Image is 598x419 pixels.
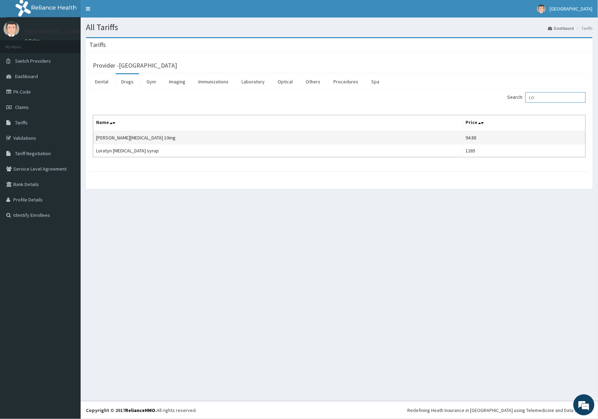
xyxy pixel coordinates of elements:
img: User Image [4,21,19,37]
td: 1265 [463,144,585,157]
a: RelianceHMO [125,407,155,413]
a: Immunizations [193,74,234,89]
a: Gym [141,74,162,89]
span: Claims [15,104,29,110]
a: Spa [366,74,385,89]
a: Online [25,38,41,43]
a: Others [300,74,326,89]
li: Tariffs [575,25,593,31]
th: Price [463,115,585,131]
h3: Provider - [GEOGRAPHIC_DATA] [93,62,177,69]
span: Tariffs [15,119,28,126]
a: Procedures [328,74,364,89]
footer: All rights reserved. [81,401,598,419]
img: d_794563401_company_1708531726252_794563401 [13,35,28,53]
div: Redefining Heath Insurance in [GEOGRAPHIC_DATA] using Telemedicine and Data Science! [407,407,593,414]
a: Optical [272,74,298,89]
span: [GEOGRAPHIC_DATA] [550,6,593,12]
td: 94.88 [463,131,585,144]
td: [PERSON_NAME][MEDICAL_DATA] 10mg [93,131,463,144]
a: Drugs [116,74,139,89]
strong: Copyright © 2017 . [86,407,157,413]
p: [GEOGRAPHIC_DATA] [25,28,82,35]
div: Minimize live chat window [115,4,132,20]
a: Laboratory [236,74,270,89]
label: Search: [508,92,586,103]
h1: All Tariffs [86,23,593,32]
img: User Image [537,5,546,13]
th: Name [93,115,463,131]
span: Tariff Negotiation [15,150,51,157]
textarea: Type your message and hit 'Enter' [4,191,134,216]
a: Imaging [163,74,191,89]
span: Switch Providers [15,58,51,64]
a: Dashboard [548,25,574,31]
td: Loratyn [MEDICAL_DATA] syrup [93,144,463,157]
a: Dental [89,74,114,89]
div: Chat with us now [36,39,118,48]
span: We're online! [41,88,97,159]
span: Dashboard [15,73,38,80]
input: Search: [525,92,586,103]
h3: Tariffs [89,42,106,48]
